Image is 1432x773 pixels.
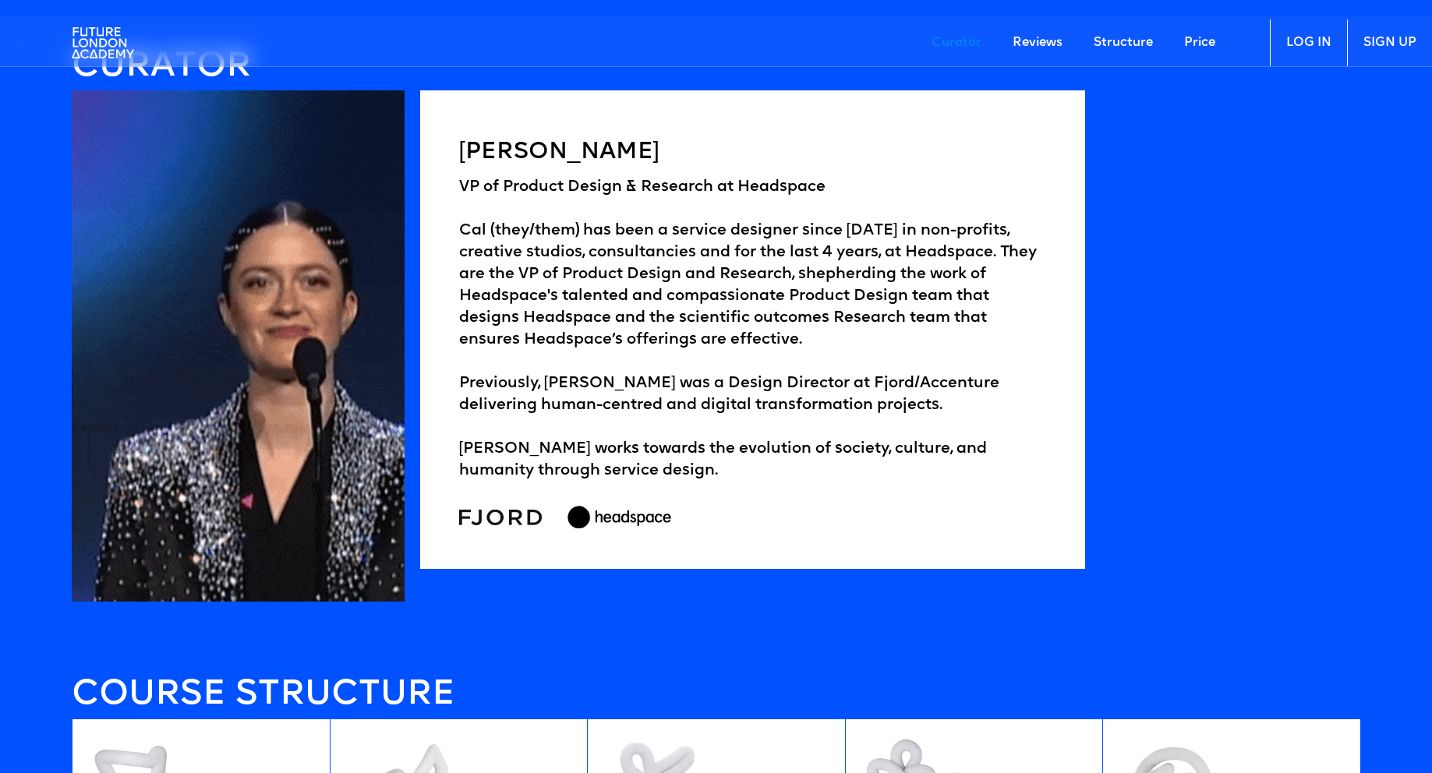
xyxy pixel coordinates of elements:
a: SIGN UP [1347,19,1432,66]
a: Reviews [997,19,1078,66]
h4: Course STRUCTURE [72,679,1360,711]
h4: CURATOR [72,51,1360,83]
a: LOG IN [1270,19,1347,66]
a: Curator [916,19,997,66]
a: Structure [1078,19,1169,66]
div: VP of Product Design & Research at Headspace Cal (they/them) has been a service designer since [D... [459,176,1046,482]
a: Price [1169,19,1231,66]
h5: [PERSON_NAME] [459,137,1046,168]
